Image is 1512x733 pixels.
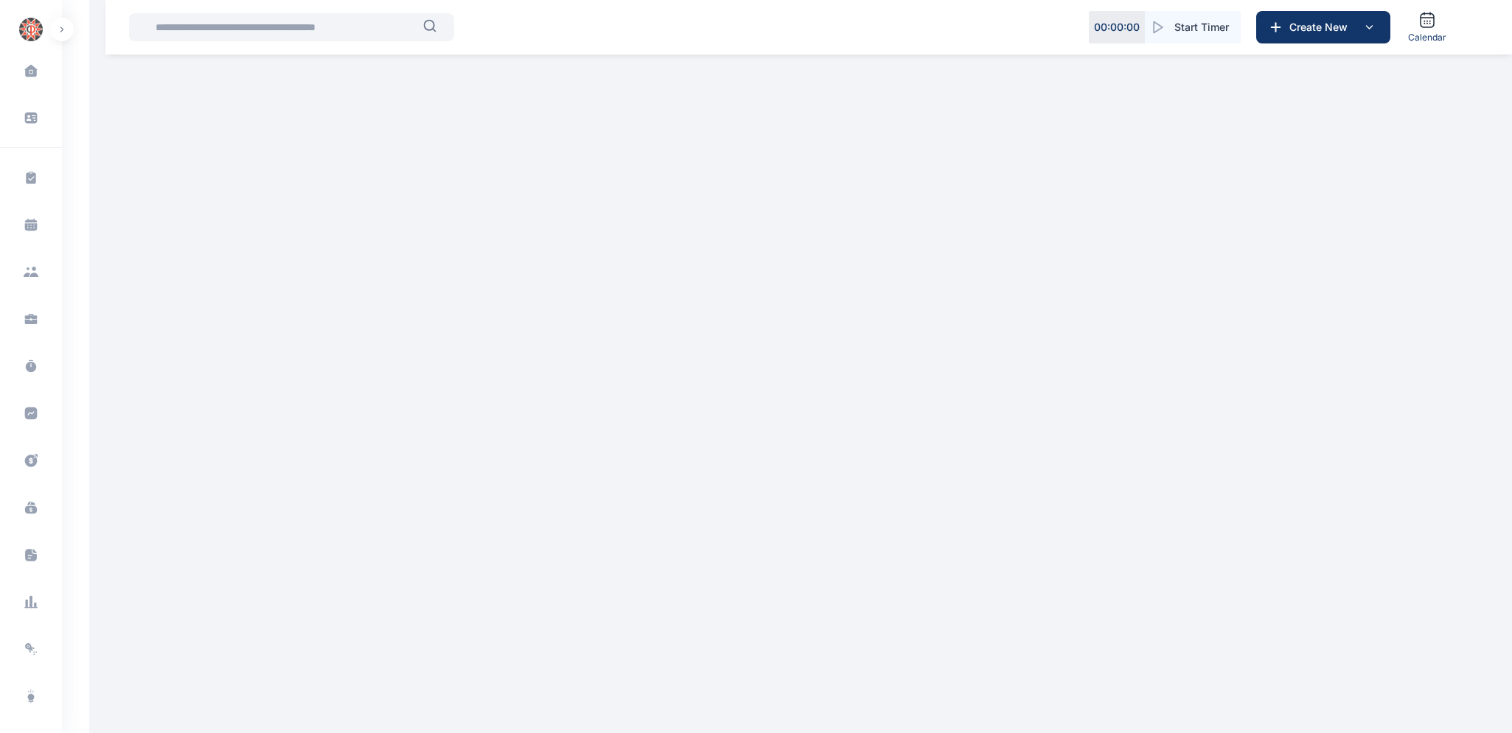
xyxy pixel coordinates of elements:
button: Start Timer [1145,11,1241,43]
span: Calendar [1408,32,1446,43]
button: Create New [1256,11,1390,43]
p: 00 : 00 : 00 [1094,20,1140,35]
a: Calendar [1402,5,1452,49]
span: Start Timer [1174,20,1229,35]
span: Create New [1283,20,1360,35]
